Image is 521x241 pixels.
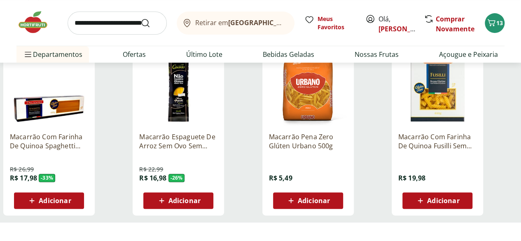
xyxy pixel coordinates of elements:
[496,19,503,27] span: 13
[269,47,347,126] img: Macarrão Pena Zero Glúten Urbano 500g
[298,197,330,204] span: Adicionar
[39,174,55,182] span: - 33 %
[318,15,355,31] span: Meus Favoritos
[304,15,355,31] a: Meus Favoritos
[10,132,88,150] a: Macarrão Com Farinha De Quinoa Spaghetti Sem Glúten Paganini Caixa 400G
[398,132,477,150] a: Macarrão Com Farinha De Quinoa Fusilli Sem Glúten Paganini Caixa 400G
[177,12,294,35] button: Retirar em[GEOGRAPHIC_DATA]/[GEOGRAPHIC_DATA]
[10,165,34,173] span: R$ 26,99
[168,197,201,204] span: Adicionar
[139,173,166,183] span: R$ 16,98
[263,49,314,59] a: Bebidas Geladas
[355,49,399,59] a: Nossas Frutas
[168,174,185,182] span: - 26 %
[139,132,217,150] a: Macarrão Espaguete De Arroz Sem Ovo Sem Glúten Casarão - 500G
[378,24,432,33] a: [PERSON_NAME]
[10,173,37,183] span: R$ 17,98
[269,173,292,183] span: R$ 5,49
[439,49,498,59] a: Açougue e Peixaria
[16,10,58,35] img: Hortifruti
[273,192,343,209] button: Adicionar
[378,14,415,34] span: Olá,
[228,18,367,27] b: [GEOGRAPHIC_DATA]/[GEOGRAPHIC_DATA]
[14,192,84,209] button: Adicionar
[402,192,472,209] button: Adicionar
[39,197,71,204] span: Adicionar
[10,47,88,126] img: Macarrão Com Farinha De Quinoa Spaghetti Sem Glúten Paganini Caixa 400G
[68,12,167,35] input: search
[398,47,477,126] img: Macarrão Com Farinha De Quinoa Fusilli Sem Glúten Paganini Caixa 400G
[186,49,222,59] a: Último Lote
[195,19,286,26] span: Retirar em
[485,13,505,33] button: Carrinho
[398,173,425,183] span: R$ 19,98
[23,44,82,64] span: Departamentos
[139,47,217,126] img: Macarrão Espaguete De Arroz Sem Ovo Sem Glúten Casarão - 500G
[140,18,160,28] button: Submit Search
[436,14,474,33] a: Comprar Novamente
[139,165,163,173] span: R$ 22,99
[427,197,459,204] span: Adicionar
[143,192,213,209] button: Adicionar
[23,44,33,64] button: Menu
[269,132,347,150] a: Macarrão Pena Zero Glúten Urbano 500g
[123,49,146,59] a: Ofertas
